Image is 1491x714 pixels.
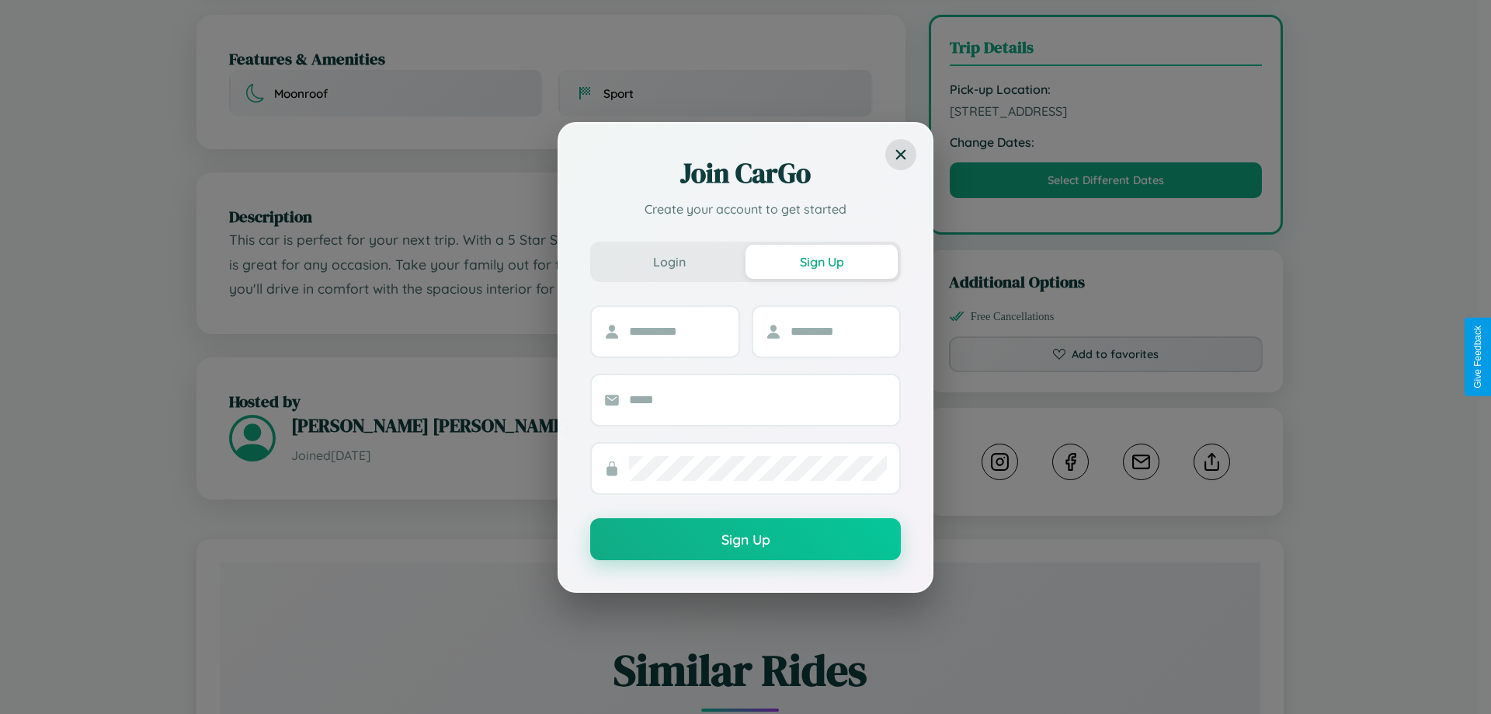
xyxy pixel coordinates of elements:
h2: Join CarGo [590,155,901,192]
button: Sign Up [745,245,898,279]
p: Create your account to get started [590,200,901,218]
button: Sign Up [590,518,901,560]
button: Login [593,245,745,279]
div: Give Feedback [1472,326,1483,388]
